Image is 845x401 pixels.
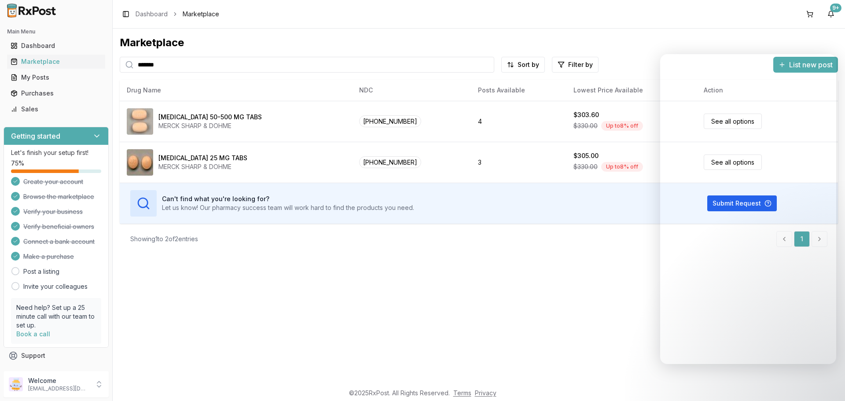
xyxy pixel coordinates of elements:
[11,159,24,168] span: 75 %
[158,121,262,130] div: MERCK SHARP & DOHME
[23,237,95,246] span: Connect a bank account
[7,70,105,85] a: My Posts
[573,162,598,171] span: $330.00
[601,121,643,131] div: Up to 8 % off
[158,162,247,171] div: MERCK SHARP & DOHME
[16,303,96,330] p: Need help? Set up a 25 minute call with our team to set up.
[501,57,545,73] button: Sort by
[158,154,247,162] div: [MEDICAL_DATA] 25 MG TABS
[471,80,566,101] th: Posts Available
[7,101,105,117] a: Sales
[136,10,168,18] a: Dashboard
[475,389,496,397] a: Privacy
[471,142,566,183] td: 3
[815,371,836,392] iframe: Intercom live chat
[7,54,105,70] a: Marketplace
[4,70,109,85] button: My Posts
[11,73,102,82] div: My Posts
[573,110,599,119] div: $303.60
[11,131,60,141] h3: Getting started
[471,101,566,142] td: 4
[162,203,414,212] p: Let us know! Our pharmacy success team will work hard to find the products you need.
[11,148,101,157] p: Let's finish your setup first!
[11,89,102,98] div: Purchases
[23,252,74,261] span: Make a purchase
[130,235,198,243] div: Showing 1 to 2 of 2 entries
[518,60,539,69] span: Sort by
[4,364,109,379] button: Feedback
[23,267,59,276] a: Post a listing
[23,207,83,216] span: Verify your business
[120,80,352,101] th: Drug Name
[23,192,94,201] span: Browse the marketplace
[4,86,109,100] button: Purchases
[568,60,593,69] span: Filter by
[4,348,109,364] button: Support
[23,177,83,186] span: Create your account
[359,156,421,168] span: [PHONE_NUMBER]
[4,102,109,116] button: Sales
[11,105,102,114] div: Sales
[4,55,109,69] button: Marketplace
[11,57,102,66] div: Marketplace
[552,57,599,73] button: Filter by
[11,41,102,50] div: Dashboard
[23,222,94,231] span: Verify beneficial owners
[136,10,219,18] nav: breadcrumb
[9,377,23,391] img: User avatar
[7,38,105,54] a: Dashboard
[21,367,51,376] span: Feedback
[23,282,88,291] a: Invite your colleagues
[28,385,89,392] p: [EMAIL_ADDRESS][DOMAIN_NAME]
[120,36,838,50] div: Marketplace
[127,108,153,135] img: Janumet 50-500 MG TABS
[7,28,105,35] h2: Main Menu
[601,162,643,172] div: Up to 8 % off
[573,121,598,130] span: $330.00
[566,80,697,101] th: Lowest Price Available
[16,330,50,338] a: Book a call
[4,39,109,53] button: Dashboard
[127,149,153,176] img: Januvia 25 MG TABS
[359,115,421,127] span: [PHONE_NUMBER]
[453,389,471,397] a: Terms
[28,376,89,385] p: Welcome
[4,4,60,18] img: RxPost Logo
[7,85,105,101] a: Purchases
[824,7,838,21] button: 9+
[158,113,262,121] div: [MEDICAL_DATA] 50-500 MG TABS
[183,10,219,18] span: Marketplace
[830,4,841,12] div: 9+
[162,195,414,203] h3: Can't find what you're looking for?
[660,54,836,364] iframe: Intercom live chat
[352,80,471,101] th: NDC
[573,151,599,160] div: $305.00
